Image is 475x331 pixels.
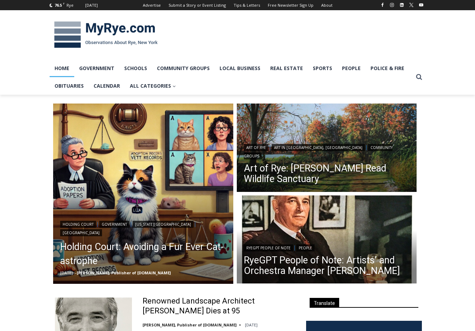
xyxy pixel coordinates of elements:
a: Read More RyeGPT People of Note: Artists’ and Orchestra Manager Arthur Judson [237,195,417,286]
time: [DATE] [245,322,258,327]
a: Sports [308,60,337,77]
button: View Search Form [413,71,425,83]
div: [DATE] [85,2,98,8]
a: [PERSON_NAME], Publisher of [DOMAIN_NAME] [142,322,236,327]
span: All Categories [130,82,176,90]
div: | | | [60,219,226,236]
a: Holding Court: Avoiding a Fur Ever Cat-astrophe [60,240,226,268]
img: DALLE 2025-08-10 Holding Court - humorous cat custody trial [53,104,233,284]
time: [DATE] [60,270,73,275]
span: F [63,1,65,5]
span: 76.5 [55,2,62,8]
a: Renowned Landscape Architect [PERSON_NAME] Dies at 95 [142,296,297,316]
a: People [296,244,315,251]
a: Local Business [215,60,265,77]
a: Community Groups [244,144,393,160]
div: | [244,243,410,251]
a: Home [50,60,74,77]
a: RyeGPT People of Note [244,244,293,251]
a: [PERSON_NAME], Publisher of [DOMAIN_NAME] [77,270,171,275]
img: (PHOTO: Lord Calvert Whiskey ad, featuring Arthur Judson, 1946. Public Domain.) [237,195,417,286]
a: [US_STATE][GEOGRAPHIC_DATA] [133,221,194,228]
a: Police & Fire [366,60,409,77]
a: YouTube [417,1,425,9]
a: Read More Art of Rye: Edith G. Read Wildlife Sanctuary [237,104,417,194]
a: Instagram [388,1,396,9]
a: Holding Court [60,221,96,228]
a: X [407,1,416,9]
a: Art of Rye [244,144,268,151]
span: – [75,270,77,275]
span: Translate [310,298,339,307]
a: Obituaries [50,77,89,95]
nav: Primary Navigation [50,60,413,95]
a: People [337,60,366,77]
div: | | [244,143,410,160]
a: [GEOGRAPHIC_DATA] [60,229,102,236]
a: All Categories [125,77,181,95]
a: Art in [GEOGRAPHIC_DATA], [GEOGRAPHIC_DATA] [272,144,365,151]
a: Facebook [378,1,387,9]
a: Linkedin [398,1,406,9]
img: MyRye.com [50,17,162,53]
a: Calendar [89,77,125,95]
a: Read More Holding Court: Avoiding a Fur Ever Cat-astrophe [53,104,233,284]
a: Government [99,221,129,228]
a: Art of Rye: [PERSON_NAME] Read Wildlife Sanctuary [244,163,410,184]
img: (PHOTO: Edith G. Read Wildlife Sanctuary (Acrylic 12x24). Trail along Playland Lake. By Elizabeth... [237,104,417,194]
div: Rye [66,2,74,8]
a: Schools [119,60,152,77]
a: Real Estate [265,60,308,77]
a: Government [74,60,119,77]
a: RyeGPT People of Note: Artists’ and Orchestra Manager [PERSON_NAME] [244,255,410,276]
a: Community Groups [152,60,215,77]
